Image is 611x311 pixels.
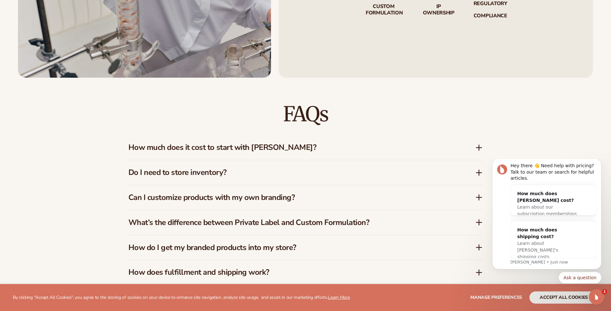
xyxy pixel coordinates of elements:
p: IP Ownership [422,4,455,16]
div: How much does [PERSON_NAME] cost?Learn about our subscription memberships [28,26,101,63]
p: Message from Lee, sent Just now [28,100,114,106]
p: By clicking "Accept All Cookies", you agree to the storing of cookies on your device to enhance s... [13,295,350,300]
button: accept all cookies [529,291,598,304]
img: Profile image for Lee [14,5,25,15]
div: How much does [PERSON_NAME] cost? [35,31,94,45]
iframe: Intercom live chat [589,289,604,305]
button: Quick reply: Ask a question [76,113,119,124]
div: How much does shipping cost?Learn about [PERSON_NAME]'s shipping costs [28,62,101,106]
a: Learn More [328,294,350,300]
div: How much does shipping cost? [35,67,94,81]
h3: How does fulfillment and shipping work? [128,268,456,277]
span: 1 [602,289,607,294]
span: Learn about [PERSON_NAME]'s shipping costs [35,82,75,100]
iframe: Intercom notifications message [483,159,611,287]
h3: How much does it cost to start with [PERSON_NAME]? [128,143,456,152]
span: Learn about our subscription memberships [35,45,94,57]
p: regulatory compliance [473,1,508,19]
button: Manage preferences [470,291,522,304]
div: Quick reply options [10,113,119,124]
div: Hey there 👋 Need help with pricing? Talk to our team or search for helpful articles. [28,4,114,22]
h3: Can I customize products with my own branding? [128,193,456,202]
h2: FAQs [128,103,483,125]
div: Message content [28,4,114,99]
h3: Do I need to store inventory? [128,168,456,177]
h3: How do I get my branded products into my store? [128,243,456,252]
h3: What’s the difference between Private Label and Custom Formulation? [128,218,456,227]
span: Manage preferences [470,294,522,300]
p: Custom formulation [364,4,404,16]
